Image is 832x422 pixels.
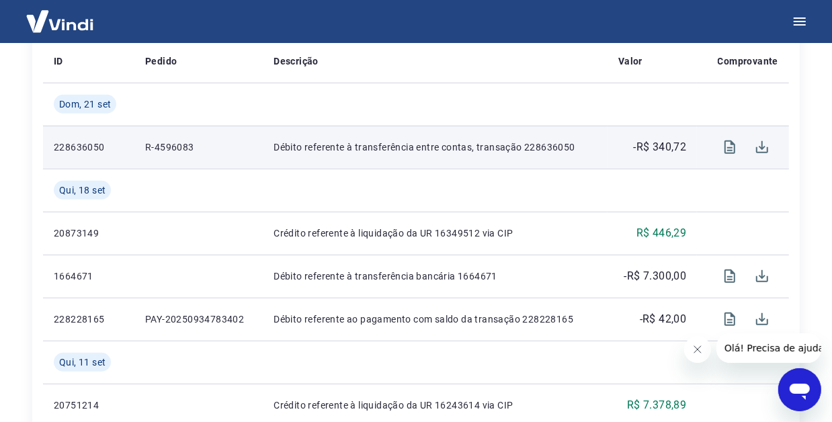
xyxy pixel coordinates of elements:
iframe: Botão para abrir a janela de mensagens [778,368,821,411]
p: Crédito referente à liquidação da UR 16349512 via CIP [274,226,597,240]
p: R-4596083 [145,140,252,154]
p: 20751214 [54,398,124,412]
p: Comprovante [718,54,778,68]
p: 228228165 [54,312,124,326]
p: Crédito referente à liquidação da UR 16243614 via CIP [274,398,597,412]
span: Olá! Precisa de ajuda? [8,9,113,20]
span: Dom, 21 set [59,97,111,111]
span: Qui, 18 set [59,183,106,197]
span: Visualizar [714,131,746,163]
span: Download [746,303,778,335]
span: Visualizar [714,303,746,335]
p: Débito referente à transferência entre contas, transação 228636050 [274,140,597,154]
iframe: Fechar mensagem [684,336,711,363]
p: -R$ 340,72 [633,139,686,155]
p: Descrição [274,54,319,68]
span: Download [746,260,778,292]
p: ID [54,54,63,68]
span: Qui, 11 set [59,355,106,369]
p: -R$ 42,00 [640,311,687,327]
p: R$ 446,29 [636,225,687,241]
img: Vindi [16,1,103,42]
p: PAY-20250934783402 [145,312,252,326]
p: 228636050 [54,140,124,154]
p: 1664671 [54,269,124,283]
p: -R$ 7.300,00 [624,268,687,284]
p: R$ 7.378,89 [627,397,686,413]
p: 20873149 [54,226,124,240]
p: Débito referente à transferência bancária 1664671 [274,269,597,283]
iframe: Mensagem da empresa [716,333,821,363]
span: Download [746,131,778,163]
span: Visualizar [714,260,746,292]
p: Pedido [145,54,177,68]
p: Débito referente ao pagamento com saldo da transação 228228165 [274,312,597,326]
p: Valor [618,54,642,68]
